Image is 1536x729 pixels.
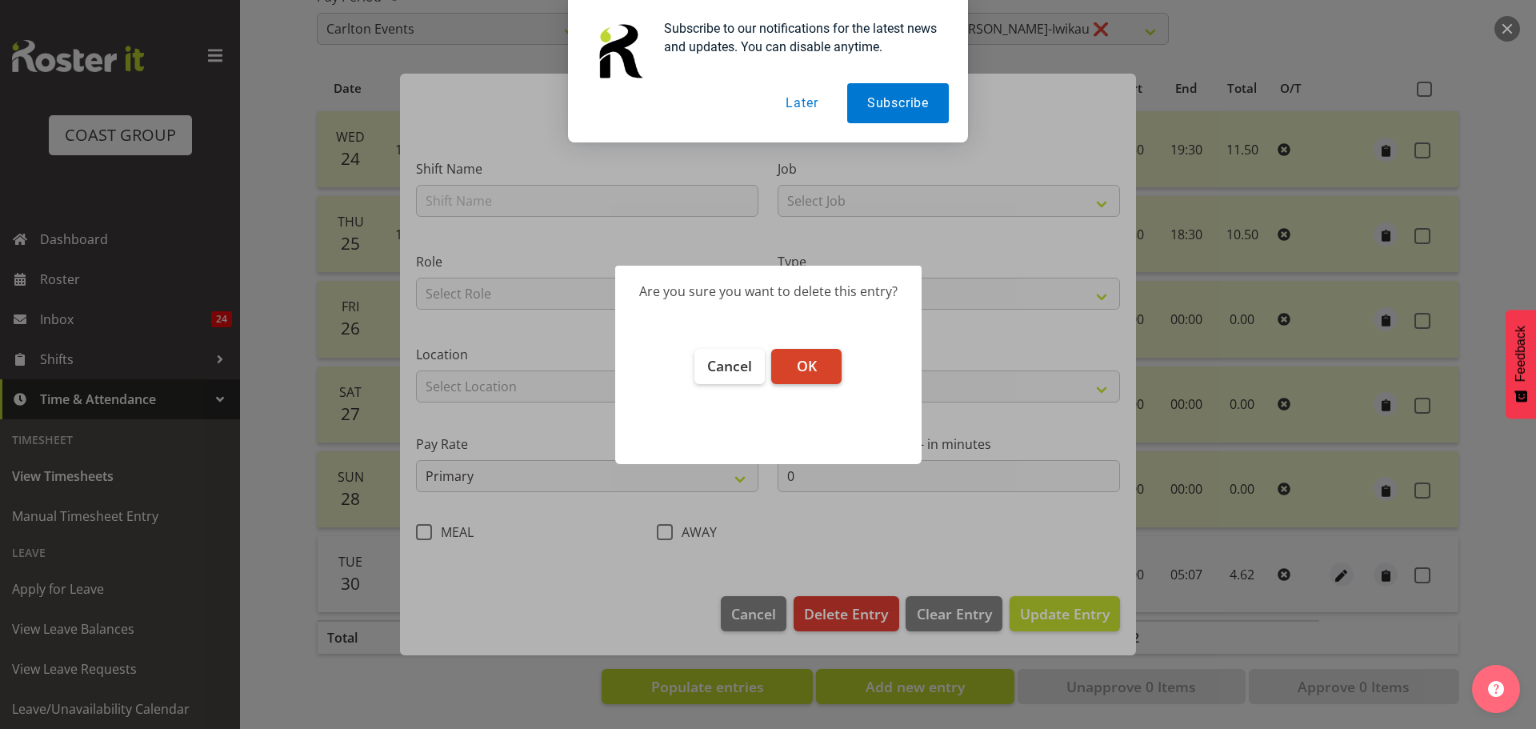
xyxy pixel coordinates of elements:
[1488,681,1504,697] img: help-xxl-2.png
[707,356,752,375] span: Cancel
[1506,310,1536,419] button: Feedback - Show survey
[771,349,842,384] button: OK
[766,83,838,123] button: Later
[797,356,817,375] span: OK
[639,282,898,301] div: Are you sure you want to delete this entry?
[587,19,651,83] img: notification icon
[651,19,949,56] div: Subscribe to our notifications for the latest news and updates. You can disable anytime.
[694,349,765,384] button: Cancel
[1514,326,1528,382] span: Feedback
[847,83,949,123] button: Subscribe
